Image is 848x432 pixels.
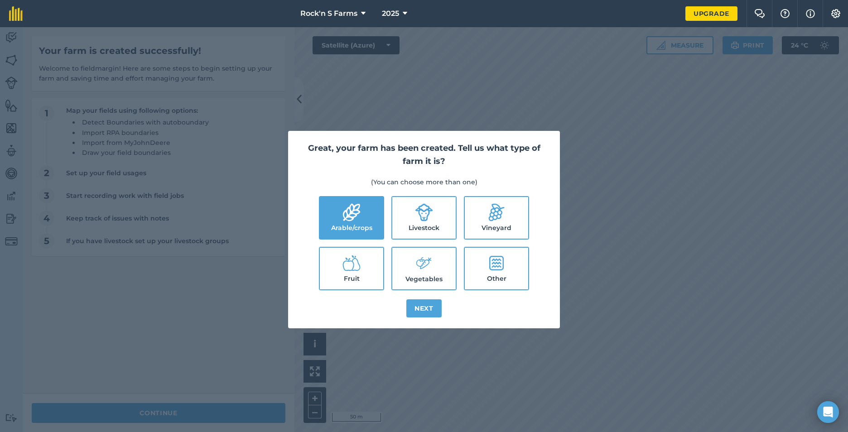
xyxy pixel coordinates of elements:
[685,6,737,21] a: Upgrade
[9,6,23,21] img: fieldmargin Logo
[392,248,456,289] label: Vegetables
[382,8,399,19] span: 2025
[780,9,790,18] img: A question mark icon
[830,9,841,18] img: A cog icon
[754,9,765,18] img: Two speech bubbles overlapping with the left bubble in the forefront
[320,248,383,289] label: Fruit
[406,299,442,317] button: Next
[806,8,815,19] img: svg+xml;base64,PHN2ZyB4bWxucz0iaHR0cDovL3d3dy53My5vcmcvMjAwMC9zdmciIHdpZHRoPSIxNyIgaGVpZ2h0PSIxNy...
[320,197,383,239] label: Arable/crops
[465,197,528,239] label: Vineyard
[465,248,528,289] label: Other
[299,142,549,168] h2: Great, your farm has been created. Tell us what type of farm it is?
[817,401,839,423] div: Open Intercom Messenger
[392,197,456,239] label: Livestock
[300,8,357,19] span: Rock'n S Farms
[299,177,549,187] p: (You can choose more than one)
